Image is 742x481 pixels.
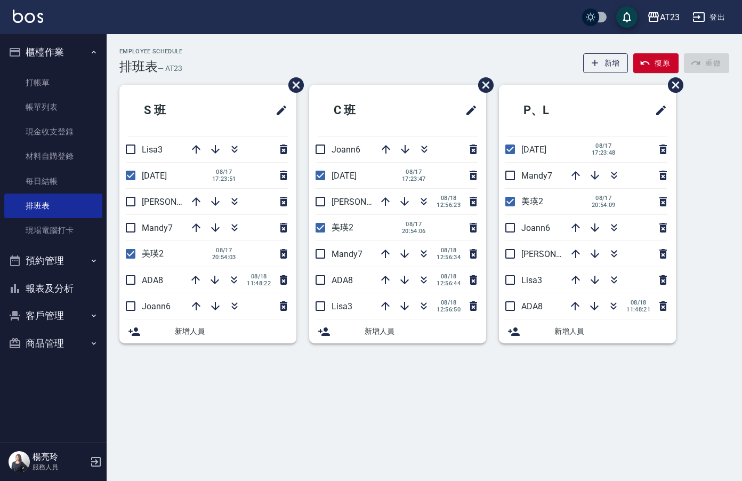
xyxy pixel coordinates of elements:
[13,10,43,23] img: Logo
[247,280,271,287] span: 11:48:22
[643,6,684,28] button: AT23
[33,462,87,472] p: 服務人員
[119,48,183,55] h2: Employee Schedule
[119,59,158,74] h3: 排班表
[4,119,102,144] a: 現金收支登錄
[4,275,102,302] button: 報表及分析
[4,194,102,218] a: 排班表
[158,63,182,74] h6: — AT23
[660,11,680,24] div: AT23
[142,171,167,181] span: [DATE]
[437,247,461,254] span: 08/18
[4,247,102,275] button: 預約管理
[521,196,543,206] span: 美瑛2
[402,221,426,228] span: 08/17
[437,273,461,280] span: 08/18
[4,218,102,243] a: 現場電腦打卡
[4,70,102,95] a: 打帳單
[688,7,729,27] button: 登出
[507,91,607,130] h2: P、L
[499,319,676,343] div: 新增人員
[212,175,236,182] span: 17:23:51
[402,228,426,235] span: 20:54:06
[119,319,296,343] div: 新增人員
[437,202,461,209] span: 12:56:23
[332,301,352,311] span: Lisa3
[521,145,546,155] span: [DATE]
[332,197,405,207] span: [PERSON_NAME]19
[470,69,495,101] span: 刪除班表
[33,452,87,462] h5: 楊亮玲
[583,53,628,73] button: 新增
[402,175,426,182] span: 17:23:47
[4,95,102,119] a: 帳單列表
[437,299,461,306] span: 08/18
[309,319,486,343] div: 新增人員
[332,222,353,233] span: 美瑛2
[4,144,102,169] a: 材料自購登錄
[269,98,288,123] span: 修改班表的標題
[4,330,102,357] button: 商品管理
[9,451,30,472] img: Person
[332,275,353,285] span: ADA8
[521,275,542,285] span: Lisa3
[365,326,478,337] span: 新增人員
[521,301,543,311] span: ADA8
[4,38,102,66] button: 櫃檯作業
[626,299,650,306] span: 08/18
[521,171,552,181] span: Mandy7
[142,197,215,207] span: [PERSON_NAME]19
[592,149,616,156] span: 17:23:48
[280,69,305,101] span: 刪除班表
[128,91,225,130] h2: S 班
[437,306,461,313] span: 12:56:50
[402,169,426,175] span: 08/17
[175,326,288,337] span: 新增人員
[592,142,616,149] span: 08/17
[437,280,461,287] span: 12:56:44
[626,306,650,313] span: 11:48:21
[212,247,236,254] span: 08/17
[592,202,616,209] span: 20:54:09
[554,326,667,337] span: 新增人員
[648,98,667,123] span: 修改班表的標題
[247,273,271,280] span: 08/18
[660,69,685,101] span: 刪除班表
[437,195,461,202] span: 08/18
[4,302,102,330] button: 客戶管理
[318,91,415,130] h2: C 班
[437,254,461,261] span: 12:56:34
[142,301,171,311] span: Joann6
[142,248,164,259] span: 美瑛2
[142,223,173,233] span: Mandy7
[521,223,550,233] span: Joann6
[4,169,102,194] a: 每日結帳
[142,145,163,155] span: Lisa3
[142,275,163,285] span: ADA8
[332,171,357,181] span: [DATE]
[592,195,616,202] span: 08/17
[521,249,595,259] span: [PERSON_NAME]19
[332,249,362,259] span: Mandy7
[616,6,638,28] button: save
[633,53,679,73] button: 復原
[458,98,478,123] span: 修改班表的標題
[332,145,360,155] span: Joann6
[212,254,236,261] span: 20:54:03
[212,169,236,175] span: 08/17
